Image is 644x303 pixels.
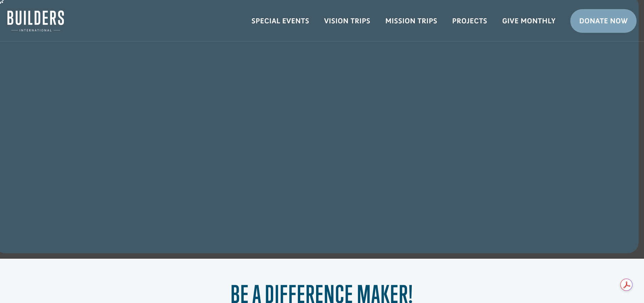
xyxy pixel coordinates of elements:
[7,10,64,31] img: Builders International
[570,9,637,33] a: Donate Now
[445,11,495,31] a: Projects
[244,11,317,31] a: Special Events
[495,11,563,31] a: Give Monthly
[378,11,445,31] a: Mission Trips
[317,11,378,31] a: Vision Trips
